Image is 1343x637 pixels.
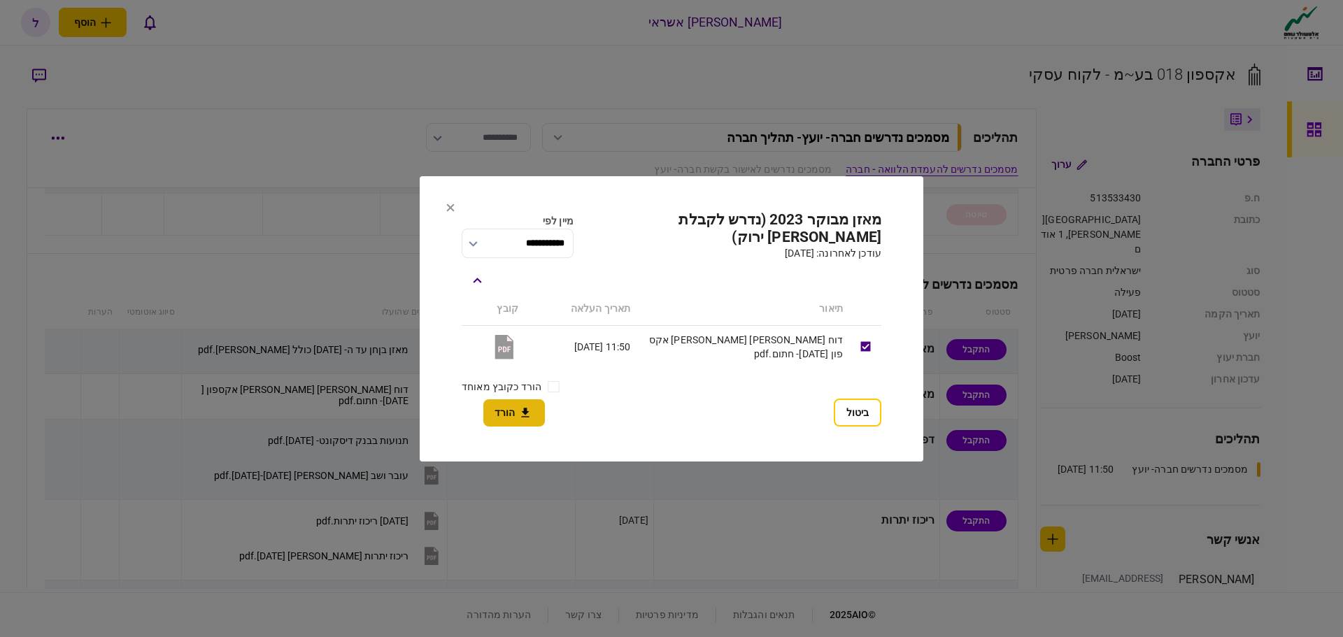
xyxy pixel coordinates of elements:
th: תיאור [637,292,850,325]
td: 11:50 [DATE] [525,325,637,368]
button: ביטול [834,399,881,427]
h2: מאזן מבוקר 2023 (נדרש לקבלת [PERSON_NAME] ירוק) [581,210,881,245]
td: דוח [PERSON_NAME] [PERSON_NAME] אקספון [DATE]- חתום.pdf [637,325,850,368]
button: הורד [483,399,545,427]
label: הורד כקובץ מאוחד [462,380,541,394]
div: עודכן לאחרונה: [DATE] [581,245,881,260]
th: קובץ [462,292,525,325]
div: מיין לפי [462,213,574,228]
th: תאריך העלאה [525,292,637,325]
